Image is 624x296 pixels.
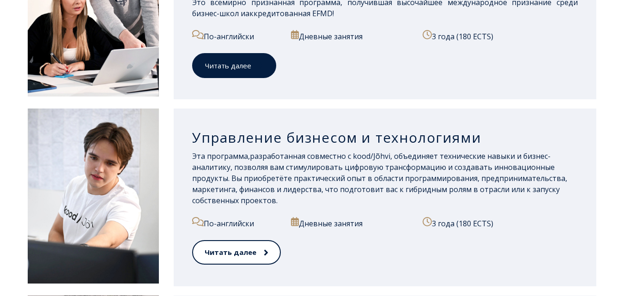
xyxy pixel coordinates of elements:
a: Читать далее [192,53,276,79]
font: Читать далее [205,248,256,257]
a: аккредитованная EFMD [245,8,333,18]
font: Дневные занятия [299,31,363,42]
font: ! [333,8,334,18]
font: разработанная совместно с kood/Jõhvi, объединяет технические навыки и бизнес-аналитику, позволяя ... [192,151,567,205]
img: Управление бизнесом и технологиями [28,109,159,284]
font: Эта программа, [192,151,250,161]
font: Управление бизнесом и технологиями [192,128,481,147]
font: Дневные занятия [299,218,363,229]
font: Читать далее [205,61,251,70]
a: Читать далее [192,240,281,265]
font: 3 года (180 ECTS) [432,218,493,229]
font: 3 года (180 ECTS) [432,31,493,42]
font: По-английски [204,218,254,229]
font: По-английски [204,31,254,42]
